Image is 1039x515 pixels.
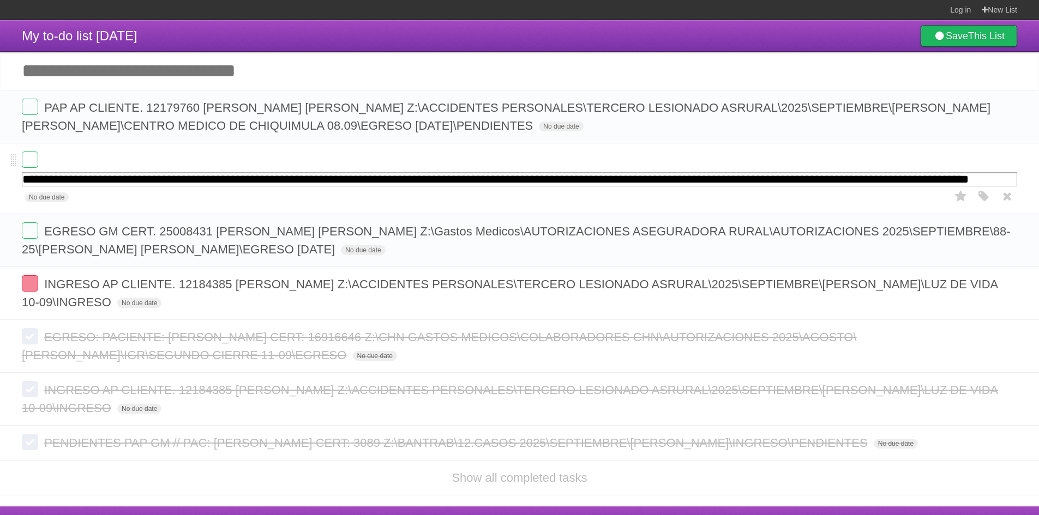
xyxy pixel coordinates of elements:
[22,28,137,43] span: My to-do list [DATE]
[22,434,38,450] label: Done
[22,99,38,115] label: Done
[341,245,385,255] span: No due date
[22,275,38,292] label: Done
[22,381,38,397] label: Done
[353,351,397,361] span: No due date
[22,225,1011,256] span: EGRESO GM CERT. 25008431 [PERSON_NAME] [PERSON_NAME] Z:\Gastos Medicos\AUTORIZACIONES ASEGURADORA...
[117,404,161,414] span: No due date
[22,222,38,239] label: Done
[874,439,918,449] span: No due date
[539,122,583,131] span: No due date
[117,298,161,308] span: No due date
[44,436,870,450] span: PENDIENTES PAP GM // PAC: [PERSON_NAME] CERT: 3089 Z:\BANTRAB\12.CASOS 2025\SEPTIEMBRE\[PERSON_NA...
[951,187,971,205] label: Star task
[25,192,69,202] span: No due date
[22,328,38,344] label: Done
[22,330,857,362] span: EGRESO: PACIENTE: [PERSON_NAME] CERT: 16916646 Z:\CHN GASTOS MEDICOS\COLABORADORES CHN\AUTORIZACI...
[921,25,1017,47] a: SaveThis List
[452,471,587,484] a: Show all completed tasks
[968,31,1005,41] b: This List
[22,383,998,415] span: INGRESO AP CLIENTE. 12184385 [PERSON_NAME] Z:\ACCIDENTES PERSONALES\TERCERO LESIONADO ASRURAL\202...
[22,277,998,309] span: INGRESO AP CLIENTE. 12184385 [PERSON_NAME] Z:\ACCIDENTES PERSONALES\TERCERO LESIONADO ASRURAL\202...
[22,152,38,168] label: Done
[22,101,990,132] span: PAP AP CLIENTE. 12179760 [PERSON_NAME] [PERSON_NAME] Z:\ACCIDENTES PERSONALES\TERCERO LESIONADO A...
